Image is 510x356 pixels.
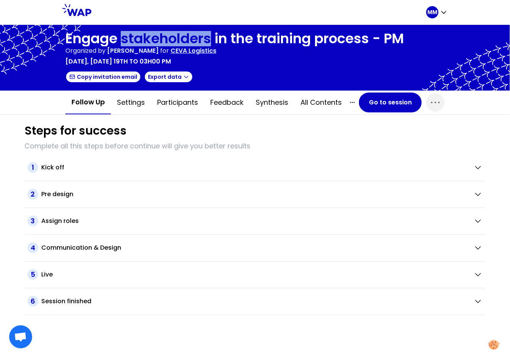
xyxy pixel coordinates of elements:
span: 2 [28,189,38,200]
button: Follow up [65,91,111,114]
p: MM [427,8,437,16]
span: [PERSON_NAME] [107,46,159,55]
h2: Communication & Design [41,243,121,252]
p: for [160,46,169,55]
button: Manage your preferences about cookies [484,335,504,354]
button: 1Kick off [28,162,482,173]
button: Go to session [359,93,422,112]
span: 1 [28,162,38,173]
span: 4 [28,242,38,253]
h2: Assign roles [41,216,79,226]
button: All contents [294,91,348,114]
h2: Pre design [41,190,73,199]
button: MM [426,6,448,18]
span: 3 [28,216,38,226]
a: Ouvrir le chat [9,325,32,348]
button: Export data [144,71,193,83]
h1: Steps for success [24,124,127,138]
p: Organized by [65,46,106,55]
span: 6 [28,296,38,307]
button: Synthesis [250,91,294,114]
p: Complete all this steps before continue will give you better results [24,141,486,151]
button: 4Communication & Design [28,242,482,253]
button: 5Live [28,269,482,280]
button: Copy invitation email [65,71,141,83]
button: Feedback [204,91,250,114]
button: 6Session finished [28,296,482,307]
button: 3Assign roles [28,216,482,226]
button: Participants [151,91,204,114]
p: CEVA Logistics [171,46,216,55]
h2: Live [41,270,53,279]
h2: Kick off [41,163,64,172]
h2: Session finished [41,297,91,306]
button: Settings [111,91,151,114]
span: 5 [28,269,38,280]
p: [DATE], [DATE] 19th to 03h00 pm [65,57,171,66]
button: 2Pre design [28,189,482,200]
h1: Engage stakeholders in the training process - PM [65,31,404,46]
